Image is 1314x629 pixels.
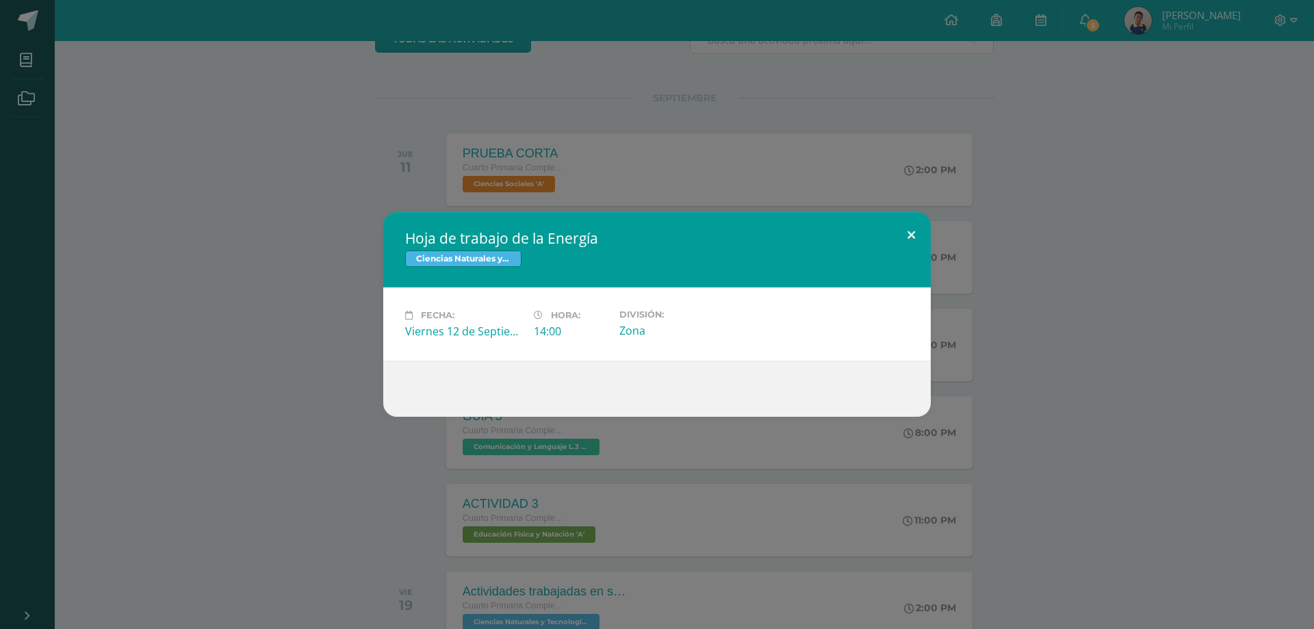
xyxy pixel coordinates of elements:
div: 14:00 [534,324,608,339]
div: Zona [619,323,737,338]
h2: Hoja de trabajo de la Energía [405,229,909,248]
div: Viernes 12 de Septiembre [405,324,523,339]
span: Hora: [551,310,580,320]
span: Ciencias Naturales y Tecnología [405,251,521,267]
span: Fecha: [421,310,454,320]
label: División: [619,309,737,320]
button: Close (Esc) [892,212,931,259]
